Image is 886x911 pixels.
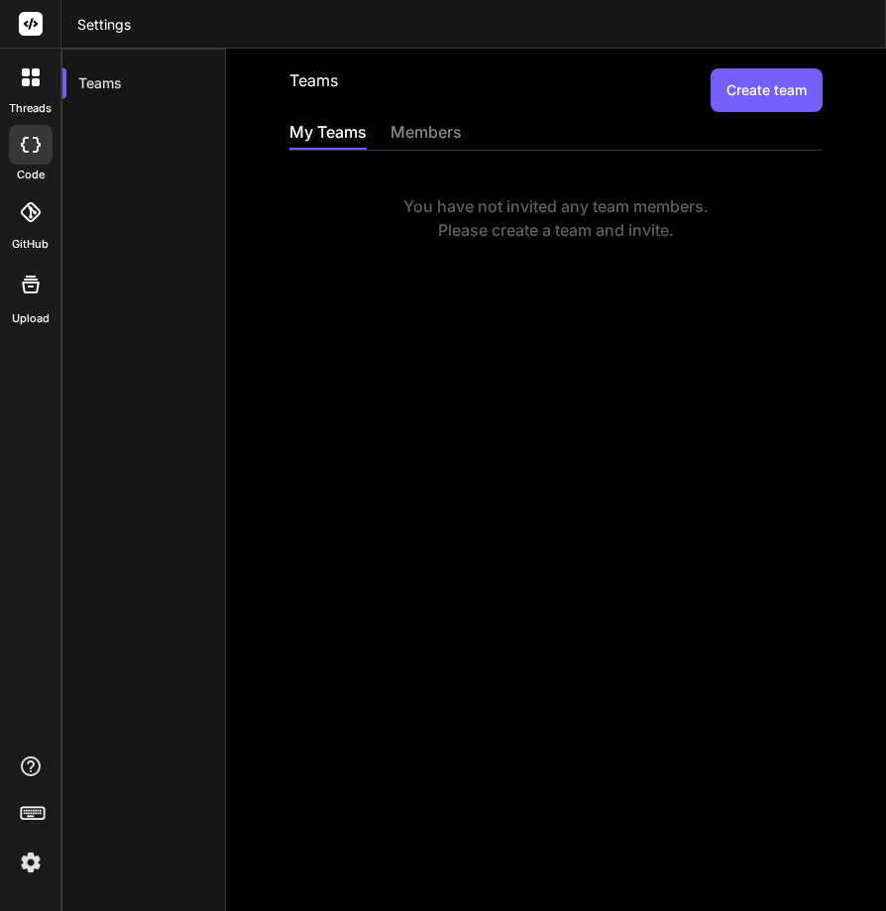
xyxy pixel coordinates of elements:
label: threads [9,100,52,117]
button: Create team [711,68,823,112]
div: You have not invited any team members. Please create a team and invite. [289,194,823,242]
h2: Teams [289,68,338,112]
label: Upload [12,310,50,327]
div: members [390,120,462,148]
div: My Teams [289,120,367,148]
label: GitHub [12,236,49,253]
div: Teams [62,61,225,105]
label: code [17,167,45,183]
img: settings [14,846,48,879]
